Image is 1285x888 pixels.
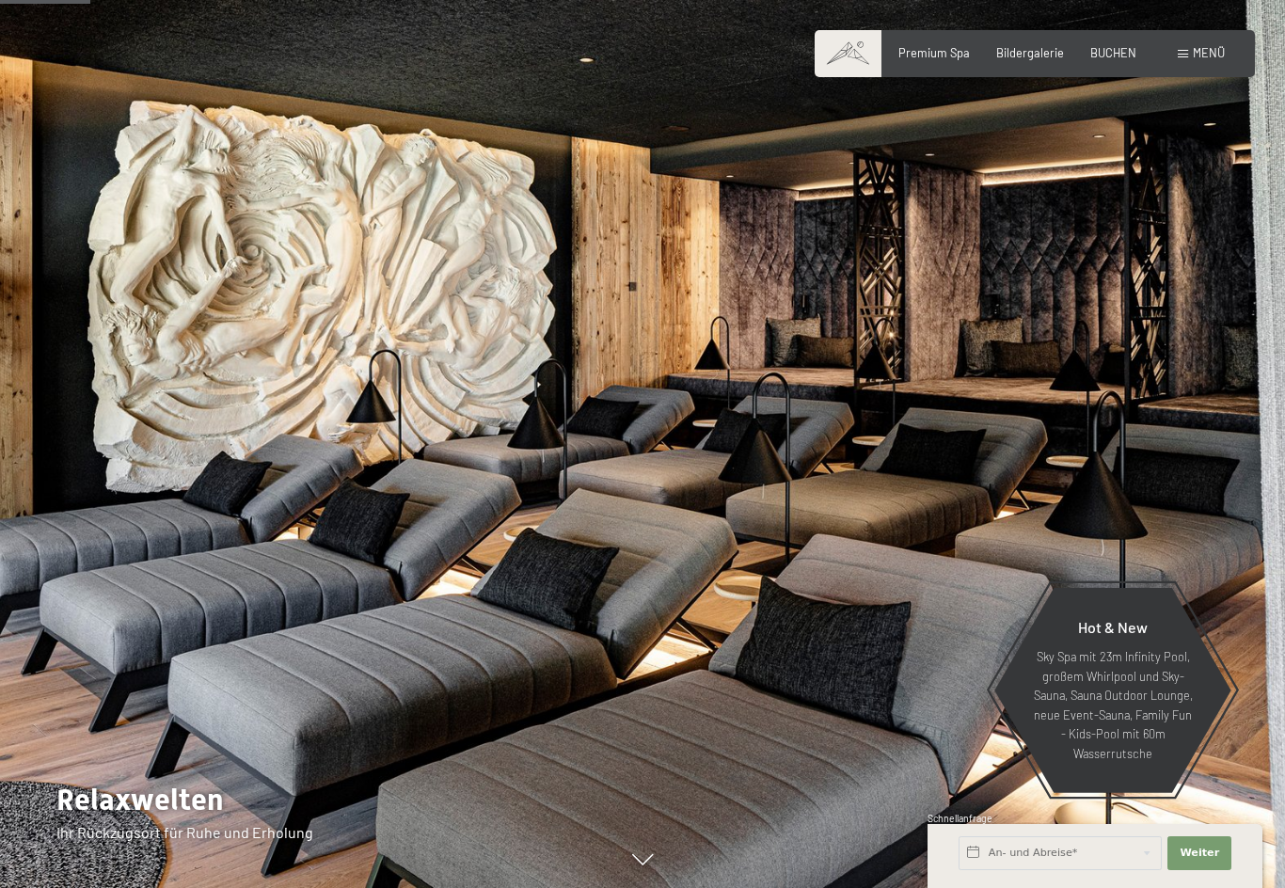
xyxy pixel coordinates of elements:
p: Sky Spa mit 23m Infinity Pool, großem Whirlpool und Sky-Sauna, Sauna Outdoor Lounge, neue Event-S... [1031,647,1195,763]
span: Hot & New [1078,618,1148,636]
a: BUCHEN [1090,45,1136,60]
button: Weiter [1167,836,1231,870]
a: Bildergalerie [996,45,1064,60]
span: Weiter [1180,846,1219,861]
a: Premium Spa [898,45,970,60]
span: Schnellanfrage [928,813,992,824]
a: Hot & New Sky Spa mit 23m Infinity Pool, großem Whirlpool und Sky-Sauna, Sauna Outdoor Lounge, ne... [993,587,1232,794]
span: Menü [1193,45,1225,60]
